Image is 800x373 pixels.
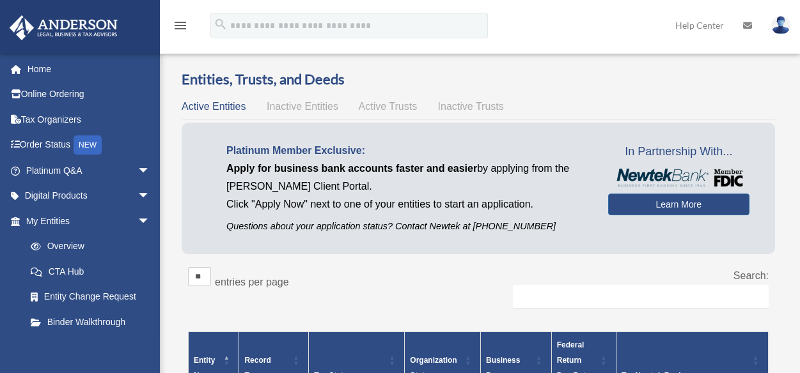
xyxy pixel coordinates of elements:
[215,277,289,287] label: entries per page
[6,15,122,40] img: Anderson Advisors Platinum Portal
[608,194,749,215] a: Learn More
[733,270,769,281] label: Search:
[226,163,477,174] span: Apply for business bank accounts faster and easier
[214,17,228,31] i: search
[226,218,589,234] p: Questions about your application status? Contact Newtek at [PHONE_NUMBER]
[9,158,169,183] a: Platinum Q&Aarrow_drop_down
[615,169,743,187] img: NewtekBankLogoSM.png
[137,208,163,234] span: arrow_drop_down
[267,101,338,112] span: Inactive Entities
[9,82,169,107] a: Online Ordering
[18,259,163,284] a: CTA Hub
[9,208,163,234] a: My Entitiesarrow_drop_down
[226,142,589,160] p: Platinum Member Exclusive:
[226,160,589,195] p: by applying from the [PERSON_NAME] Client Portal.
[173,22,188,33] a: menu
[771,16,790,34] img: User Pic
[137,158,163,184] span: arrow_drop_down
[173,18,188,33] i: menu
[9,183,169,209] a: Digital Productsarrow_drop_down
[9,132,169,158] a: Order StatusNEW
[182,70,775,89] h3: Entities, Trusts, and Deeds
[226,195,589,213] p: Click "Apply Now" next to one of your entities to start an application.
[438,101,504,112] span: Inactive Trusts
[18,284,163,310] a: Entity Change Request
[74,135,102,155] div: NEW
[359,101,418,112] span: Active Trusts
[18,234,157,259] a: Overview
[608,142,749,162] span: In Partnership With...
[137,183,163,209] span: arrow_drop_down
[18,309,163,335] a: Binder Walkthrough
[9,56,169,82] a: Home
[182,101,246,112] span: Active Entities
[9,107,169,132] a: Tax Organizers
